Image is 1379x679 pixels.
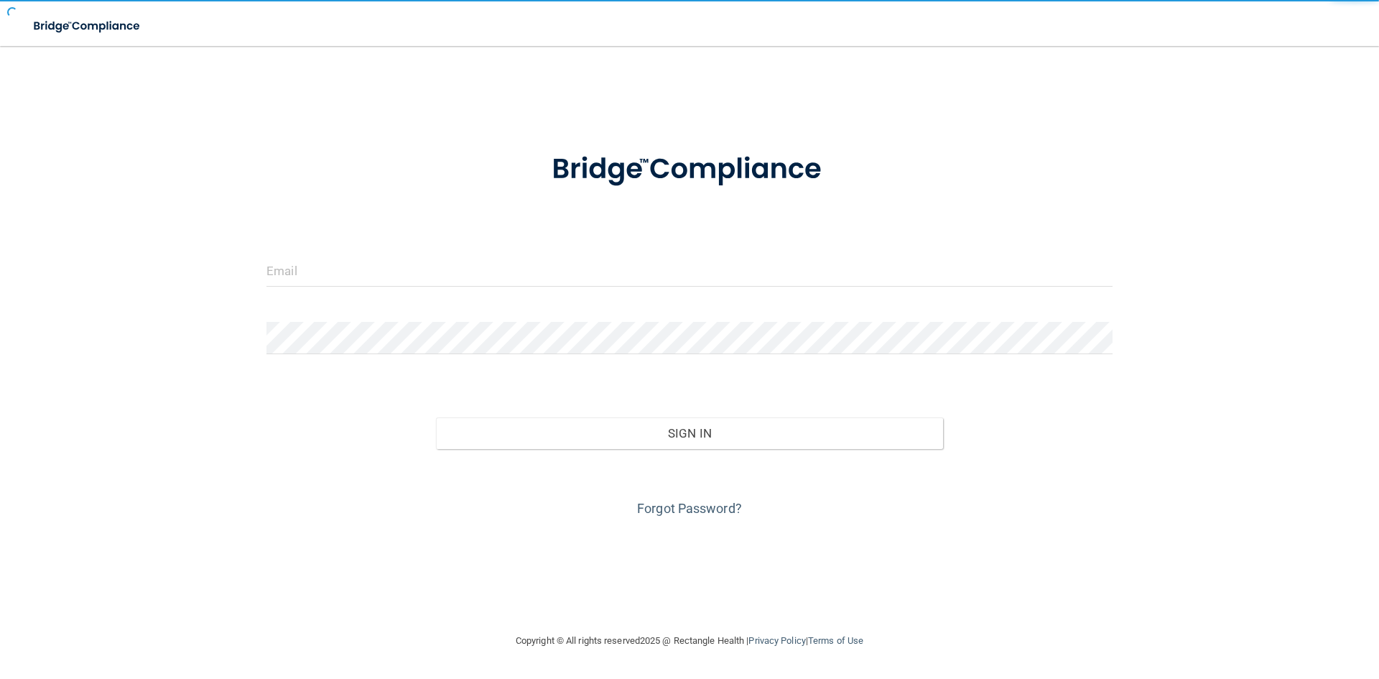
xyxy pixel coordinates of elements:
input: Email [266,254,1113,287]
a: Forgot Password? [637,501,742,516]
button: Sign In [436,417,944,449]
img: bridge_compliance_login_screen.278c3ca4.svg [522,132,857,207]
a: Terms of Use [808,635,863,646]
a: Privacy Policy [748,635,805,646]
div: Copyright © All rights reserved 2025 @ Rectangle Health | | [427,618,952,664]
img: bridge_compliance_login_screen.278c3ca4.svg [22,11,154,41]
